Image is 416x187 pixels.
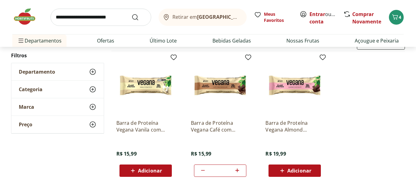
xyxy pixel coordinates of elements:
[286,37,319,44] a: Nossas Frutas
[265,150,286,157] span: R$ 19,99
[116,120,175,133] a: Barra de Proteína Vegana Vanila com [PERSON_NAME] 70g
[11,116,104,133] button: Preço
[352,11,381,25] a: Comprar Novamente
[11,63,104,80] button: Departamento
[50,9,151,26] input: search
[159,9,247,26] button: Retirar em[GEOGRAPHIC_DATA]/[GEOGRAPHIC_DATA]
[116,56,175,115] img: Barra de Proteína Vegana Vanila com Coco Hart's 70g
[17,33,25,48] button: Menu
[11,81,104,98] button: Categoria
[172,14,240,20] span: Retirar em
[138,168,162,173] span: Adicionar
[11,49,104,62] h2: Filtros
[355,37,399,44] a: Açougue e Peixaria
[269,165,321,177] button: Adicionar
[19,69,55,75] span: Departamento
[389,10,404,25] button: Carrinho
[265,56,324,115] img: Barra de Proteína Vegana Almond Chocolat Hart's Natural 70g
[11,98,104,116] button: Marca
[399,14,401,20] span: 4
[309,10,337,25] span: ou
[191,150,211,157] span: R$ 15,99
[212,37,251,44] a: Bebidas Geladas
[287,168,311,173] span: Adicionar
[309,11,343,25] a: Criar conta
[19,121,32,128] span: Preço
[150,37,177,44] a: Último Lote
[119,165,172,177] button: Adicionar
[12,7,43,26] img: Hortifruti
[309,11,325,18] a: Entrar
[19,86,42,92] span: Categoria
[116,150,137,157] span: R$ 15,99
[197,14,301,20] b: [GEOGRAPHIC_DATA]/[GEOGRAPHIC_DATA]
[19,104,34,110] span: Marca
[254,11,292,23] a: Meus Favoritos
[17,33,62,48] span: Departamentos
[265,120,324,133] a: Barra de Proteína Vegana Almond Chocolat Hart's Natural 70g
[97,37,114,44] a: Ofertas
[191,120,249,133] a: Barra de Proteína Vegana Café com Chocolate Hart's 70g
[131,14,146,21] button: Submit Search
[191,56,249,115] img: Barra de Proteína Vegana Café com Chocolate Hart's 70g
[264,11,292,23] span: Meus Favoritos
